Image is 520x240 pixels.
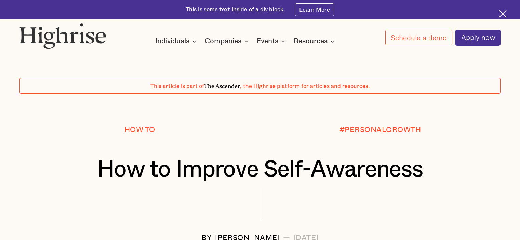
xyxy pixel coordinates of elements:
[155,37,189,45] div: Individuals
[257,37,278,45] div: Events
[257,37,287,45] div: Events
[455,30,501,46] a: Apply now
[124,126,155,134] div: How To
[294,37,336,45] div: Resources
[155,37,198,45] div: Individuals
[186,6,285,14] div: This is some text inside of a div block.
[204,82,240,88] span: The Ascender
[205,37,241,45] div: Companies
[294,37,328,45] div: Resources
[295,3,335,16] a: Learn More
[150,84,204,89] span: This article is part of
[40,157,481,182] h1: How to Improve Self-Awareness
[385,30,452,45] a: Schedule a demo
[499,10,507,18] img: Cross icon
[240,84,370,89] span: , the Highrise platform for articles and resources.
[205,37,250,45] div: Companies
[19,23,106,49] img: Highrise logo
[339,126,421,134] div: #PERSONALGROWTH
